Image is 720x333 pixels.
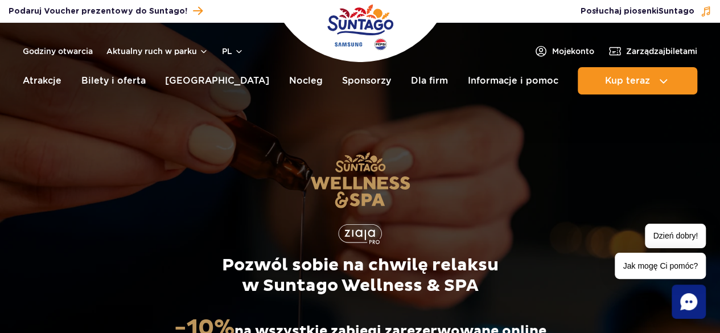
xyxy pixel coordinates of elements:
[81,67,146,94] a: Bilety i oferta
[342,67,391,94] a: Sponsorzy
[165,67,269,94] a: [GEOGRAPHIC_DATA]
[411,67,448,94] a: Dla firm
[106,47,208,56] button: Aktualny ruch w parku
[581,6,694,17] span: Posłuchaj piosenki
[626,46,697,57] span: Zarządzaj biletami
[552,46,594,57] span: Moje konto
[534,44,594,58] a: Mojekonto
[467,67,558,94] a: Informacje i pomoc
[289,67,323,94] a: Nocleg
[608,44,697,58] a: Zarządzajbiletami
[310,152,410,208] img: Suntago Wellness & SPA
[581,6,711,17] button: Posłuchaj piosenkiSuntago
[23,46,93,57] a: Godziny otwarcia
[615,253,706,279] span: Jak mogę Ci pomóc?
[672,285,706,319] div: Chat
[9,6,187,17] span: Podaruj Voucher prezentowy do Suntago!
[645,224,706,248] span: Dzień dobry!
[222,46,244,57] button: pl
[23,67,61,94] a: Atrakcje
[659,7,694,15] span: Suntago
[9,3,203,19] a: Podaruj Voucher prezentowy do Suntago!
[174,255,546,296] p: Pozwól sobie na chwilę relaksu w Suntago Wellness & SPA
[604,76,649,86] span: Kup teraz
[578,67,697,94] button: Kup teraz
